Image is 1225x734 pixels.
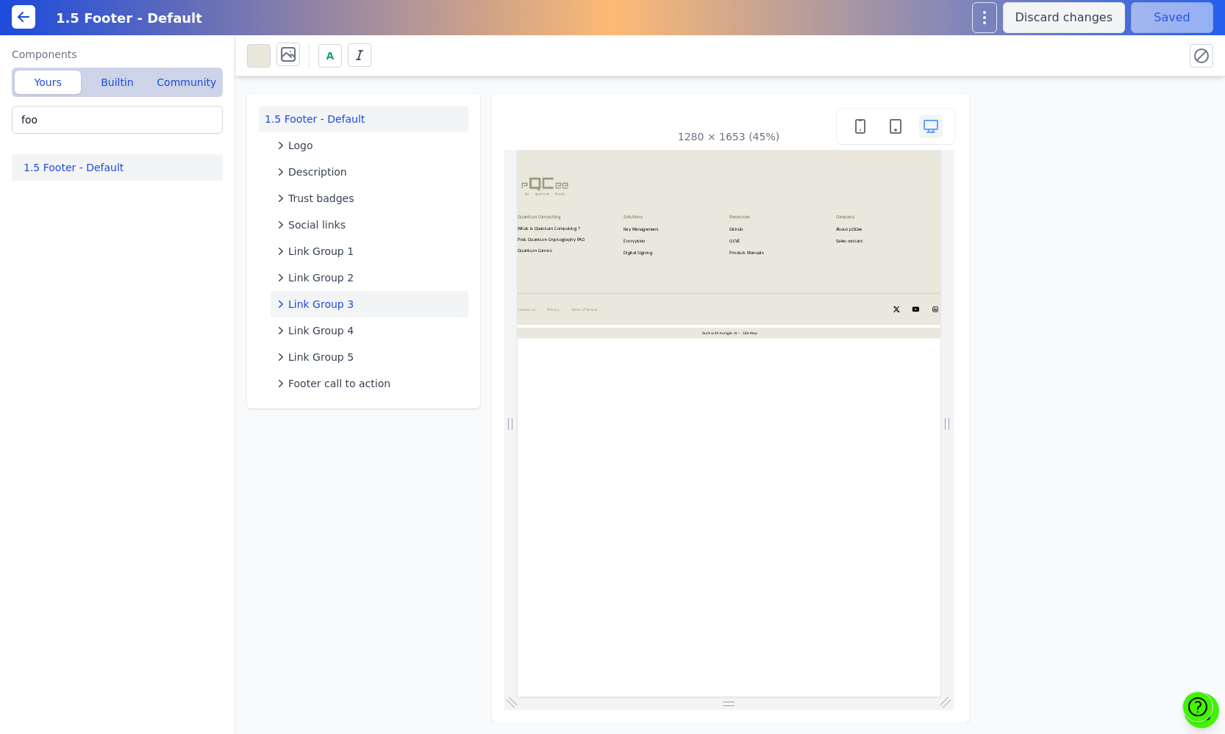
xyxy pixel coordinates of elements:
a: Product Manuals [471,220,546,234]
button: Discard changes [1003,2,1125,33]
div: Visit linkedin profile [912,337,942,367]
span: Social links [288,217,346,232]
span: Link Group 4 [288,323,354,338]
button: 1.5 Footer - Default [259,106,468,132]
span: Link Group 3 [288,297,354,312]
a: AI [476,393,490,417]
span: Link Group 1 [288,244,354,259]
a: Github [471,167,501,181]
button: Italics [348,43,371,67]
button: Link Group 2 [271,265,468,291]
button: Saved [1131,2,1213,33]
iframe: Preview [518,151,942,698]
button: Yours [15,71,81,94]
button: Link Group 5 [271,344,468,370]
input: Search your components [12,106,223,134]
button: Description [271,159,468,185]
button: Reset all styles [1190,44,1213,68]
button: 1.5 Footer - Default [12,154,229,181]
p: AI [479,397,487,414]
a: About pQCee [706,167,764,181]
span: Footer call to action [288,376,390,391]
a: Built with Konigle [410,397,476,414]
button: Background image [276,43,300,66]
button: Community [154,71,220,94]
h3: Resources [471,139,515,156]
button: Builtin [84,71,150,94]
button: Footer call to action [271,370,468,397]
button: A [318,44,342,68]
div: Visit x profile [826,337,856,367]
a: Site Map [493,397,532,414]
button: Link Group 3 [271,291,468,317]
button: Link Group 4 [271,317,468,344]
button: Logo [271,132,468,159]
span: Logo [288,138,313,153]
button: Tablet [884,115,907,138]
span: A [326,48,335,63]
a: Privacy [65,348,92,359]
button: Background color [247,44,271,68]
label: Components [12,47,223,62]
span: Link Group 2 [288,270,354,285]
span: Trust badges [288,191,354,206]
div: Visit youtube profile [868,337,899,367]
button: Desktop [919,115,943,138]
button: Social links [271,212,468,238]
span: Link Group 5 [288,350,354,364]
a: Terms of service [118,348,177,359]
div: 1280 × 1653 (45%) [678,129,779,144]
span: Description [288,165,347,179]
button: Trust badges [271,185,468,212]
a: Sales contact [706,193,765,208]
button: Link Group 1 [271,238,468,265]
h3: Company [706,139,747,156]
button: Mobile [849,115,872,138]
a: QCVE [471,193,494,208]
